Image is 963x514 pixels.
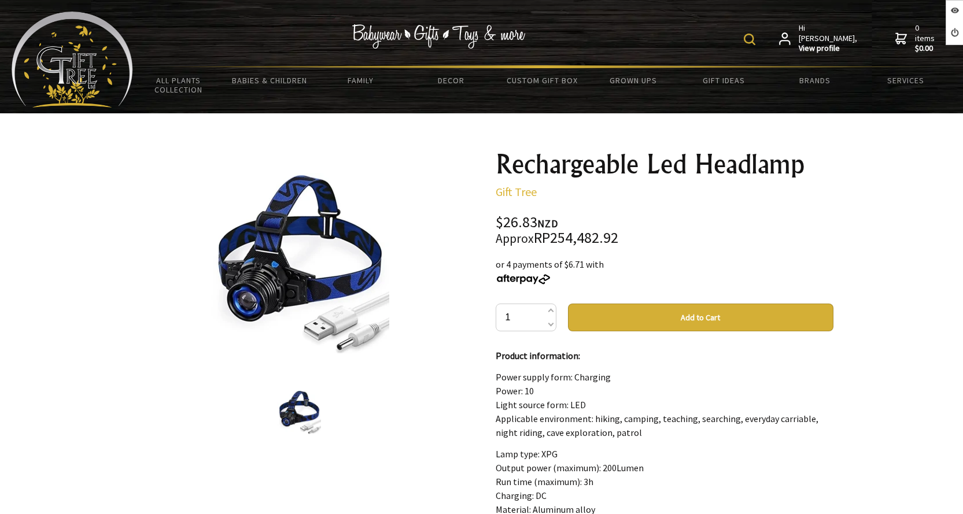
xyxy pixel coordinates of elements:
[496,150,833,178] h1: Rechargeable Led Headlamp
[744,34,755,45] img: product search
[496,370,833,439] p: Power supply form: Charging Power: 10 Light source form: LED Applicable environment: hiking, camp...
[779,23,858,54] a: Hi [PERSON_NAME],View profile
[406,68,497,93] a: Decor
[496,231,534,246] small: Approx
[799,43,858,54] strong: View profile
[861,68,951,93] a: Services
[209,173,389,353] img: Rechargeable Led Headlamp
[496,274,551,284] img: Afterpay
[496,350,580,361] strong: Product information:
[315,68,405,93] a: Family
[770,68,861,93] a: Brands
[895,23,937,54] a: 0 items$0.00
[568,304,833,331] button: Add to Cart
[496,215,833,246] div: $26.83 RP254,482.92
[537,217,558,230] span: NZD
[133,68,224,102] a: All Plants Collection
[496,184,537,199] a: Gift Tree
[799,23,858,54] span: Hi [PERSON_NAME],
[915,23,937,54] span: 0 items
[915,43,937,54] strong: $0.00
[12,12,133,108] img: Babyware - Gifts - Toys and more...
[588,68,678,93] a: Grown Ups
[678,68,769,93] a: Gift Ideas
[352,24,525,49] img: Babywear - Gifts - Toys & more
[497,68,588,93] a: Custom Gift Box
[277,390,321,434] img: Rechargeable Led Headlamp
[496,257,833,285] div: or 4 payments of $6.71 with
[224,68,315,93] a: Babies & Children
